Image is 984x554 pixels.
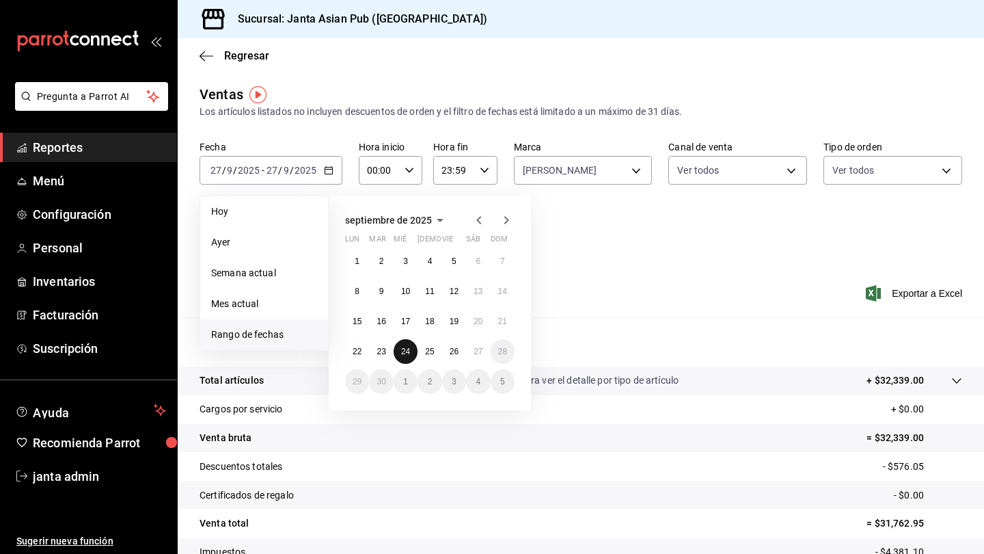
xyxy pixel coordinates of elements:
input: ---- [237,165,260,176]
button: 2 de octubre de 2025 [418,369,441,394]
p: Certificados de regalo [200,488,294,503]
button: septiembre de 2025 [345,212,448,228]
abbr: 16 de septiembre de 2025 [377,317,385,326]
abbr: 21 de septiembre de 2025 [498,317,507,326]
input: -- [210,165,222,176]
button: 17 de septiembre de 2025 [394,309,418,334]
abbr: 2 de septiembre de 2025 [379,256,384,266]
p: - $0.00 [894,488,962,503]
label: Tipo de orden [823,142,962,152]
abbr: 4 de octubre de 2025 [476,377,480,386]
abbr: jueves [418,235,498,249]
p: = $31,762.95 [866,516,962,531]
span: / [222,165,226,176]
abbr: 9 de septiembre de 2025 [379,287,384,296]
span: Menú [33,172,166,190]
abbr: 8 de septiembre de 2025 [355,287,359,296]
p: = $32,339.00 [866,431,962,445]
abbr: 14 de septiembre de 2025 [498,287,507,296]
span: Sugerir nueva función [16,534,166,549]
span: Ayer [211,235,317,250]
h3: Sucursal: Janta Asian Pub ([GEOGRAPHIC_DATA]) [227,11,487,27]
abbr: 29 de septiembre de 2025 [353,377,361,386]
span: / [290,165,294,176]
p: Resumen [200,334,962,350]
label: Canal de venta [668,142,807,152]
span: Configuración [33,205,166,224]
span: Ver todos [677,163,719,177]
span: Semana actual [211,266,317,280]
button: 18 de septiembre de 2025 [418,309,441,334]
label: Hora fin [433,142,497,152]
span: Personal [33,239,166,257]
input: ---- [294,165,317,176]
button: 7 de septiembre de 2025 [491,249,515,274]
button: Tooltip marker [249,86,266,103]
abbr: 22 de septiembre de 2025 [353,347,361,356]
span: Regresar [224,49,269,62]
p: - $576.05 [883,460,962,474]
div: Los artículos listados no incluyen descuentos de orden y el filtro de fechas está limitado a un m... [200,105,962,119]
button: 26 de septiembre de 2025 [442,339,466,364]
abbr: 4 de septiembre de 2025 [428,256,433,266]
span: Inventarios [33,272,166,291]
button: 6 de septiembre de 2025 [466,249,490,274]
abbr: 11 de septiembre de 2025 [425,287,434,296]
button: Exportar a Excel [869,285,962,302]
button: 27 de septiembre de 2025 [466,339,490,364]
button: 22 de septiembre de 2025 [345,339,369,364]
abbr: sábado [466,235,480,249]
button: 4 de octubre de 2025 [466,369,490,394]
input: -- [226,165,233,176]
abbr: 20 de septiembre de 2025 [474,317,482,326]
button: 5 de octubre de 2025 [491,369,515,394]
abbr: 3 de octubre de 2025 [452,377,456,386]
button: 14 de septiembre de 2025 [491,279,515,304]
abbr: 13 de septiembre de 2025 [474,287,482,296]
abbr: 27 de septiembre de 2025 [474,347,482,356]
a: Pregunta a Parrot AI [10,99,168,114]
p: Cargos por servicio [200,402,283,417]
abbr: lunes [345,235,359,249]
button: 1 de octubre de 2025 [394,369,418,394]
p: Venta bruta [200,431,251,445]
div: Ventas [200,84,243,105]
abbr: 19 de septiembre de 2025 [450,317,459,326]
span: Pregunta a Parrot AI [37,90,147,104]
abbr: 5 de octubre de 2025 [500,377,505,386]
button: 19 de septiembre de 2025 [442,309,466,334]
button: 10 de septiembre de 2025 [394,279,418,304]
abbr: 26 de septiembre de 2025 [450,347,459,356]
button: open_drawer_menu [150,36,161,47]
button: 13 de septiembre de 2025 [466,279,490,304]
button: 15 de septiembre de 2025 [345,309,369,334]
p: + $0.00 [891,402,962,417]
abbr: 6 de septiembre de 2025 [476,256,480,266]
button: 21 de septiembre de 2025 [491,309,515,334]
abbr: 28 de septiembre de 2025 [498,347,507,356]
label: Marca [514,142,653,152]
abbr: 10 de septiembre de 2025 [401,287,410,296]
abbr: 1 de octubre de 2025 [403,377,408,386]
button: 8 de septiembre de 2025 [345,279,369,304]
button: 29 de septiembre de 2025 [345,369,369,394]
abbr: 30 de septiembre de 2025 [377,377,385,386]
span: Hoy [211,205,317,219]
abbr: viernes [442,235,453,249]
abbr: 7 de septiembre de 2025 [500,256,505,266]
button: Pregunta a Parrot AI [15,82,168,111]
button: 2 de septiembre de 2025 [369,249,393,274]
p: Venta total [200,516,249,531]
abbr: 1 de septiembre de 2025 [355,256,359,266]
span: Suscripción [33,339,166,358]
abbr: 12 de septiembre de 2025 [450,287,459,296]
p: Total artículos [200,373,264,388]
span: / [233,165,237,176]
p: Descuentos totales [200,460,282,474]
span: Rango de fechas [211,328,317,342]
button: Regresar [200,49,269,62]
button: 20 de septiembre de 2025 [466,309,490,334]
span: Mes actual [211,297,317,311]
label: Fecha [200,142,342,152]
abbr: 24 de septiembre de 2025 [401,347,410,356]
